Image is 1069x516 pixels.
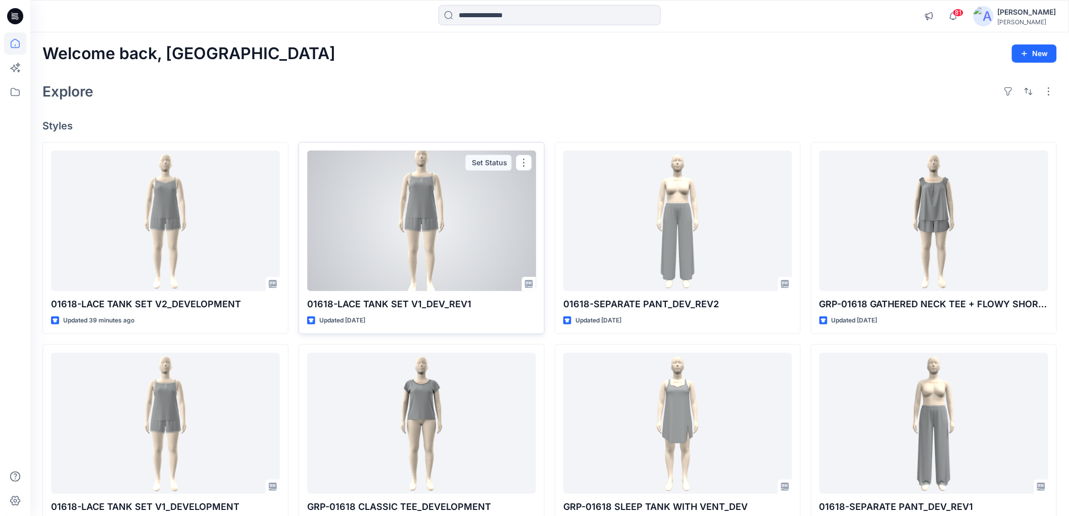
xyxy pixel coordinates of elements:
[819,297,1048,311] p: GRP-01618 GATHERED NECK TEE + FLOWY SHORT_DEVELOPMENT
[819,353,1048,493] a: 01618-SEPARATE PANT_DEV_REV1
[307,151,536,291] a: 01618-LACE TANK SET V1_DEV_REV1
[998,18,1056,26] div: [PERSON_NAME]
[63,315,134,326] p: Updated 39 minutes ago
[51,297,280,311] p: 01618-LACE TANK SET V2_DEVELOPMENT
[42,44,335,63] h2: Welcome back, [GEOGRAPHIC_DATA]
[307,353,536,493] a: GRP-01618 CLASSIC TEE_DEVELOPMENT
[819,500,1048,514] p: 01618-SEPARATE PANT_DEV_REV1
[1012,44,1057,63] button: New
[832,315,878,326] p: Updated [DATE]
[51,500,280,514] p: 01618-LACE TANK SET V1_DEVELOPMENT
[51,353,280,493] a: 01618-LACE TANK SET V1_DEVELOPMENT
[819,151,1048,291] a: GRP-01618 GATHERED NECK TEE + FLOWY SHORT_DEVELOPMENT
[42,83,93,100] h2: Explore
[575,315,621,326] p: Updated [DATE]
[998,6,1056,18] div: [PERSON_NAME]
[953,9,964,17] span: 81
[563,297,792,311] p: 01618-SEPARATE PANT_DEV_REV2
[42,120,1057,132] h4: Styles
[974,6,994,26] img: avatar
[563,500,792,514] p: GRP-01618 SLEEP TANK WITH VENT_DEV
[51,151,280,291] a: 01618-LACE TANK SET V2_DEVELOPMENT
[563,353,792,493] a: GRP-01618 SLEEP TANK WITH VENT_DEV
[319,315,365,326] p: Updated [DATE]
[307,500,536,514] p: GRP-01618 CLASSIC TEE_DEVELOPMENT
[307,297,536,311] p: 01618-LACE TANK SET V1_DEV_REV1
[563,151,792,291] a: 01618-SEPARATE PANT_DEV_REV2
